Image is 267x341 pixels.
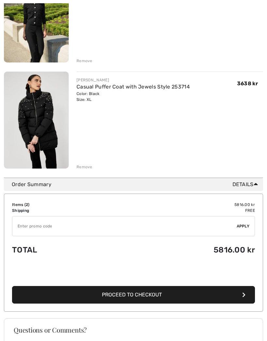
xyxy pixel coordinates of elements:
img: Casual Puffer Coat with Jewels Style 253714 [4,72,69,169]
td: Total [12,239,104,261]
span: 2 [26,202,28,207]
td: Free [104,208,255,213]
div: Color: Black Size: XL [77,91,190,102]
h3: Questions or Comments? [14,327,253,333]
div: Remove [77,58,92,64]
span: 3638 kr [237,80,258,87]
td: 5816.00 kr [104,202,255,208]
td: 5816.00 kr [104,239,255,261]
span: Proceed to Checkout [102,292,162,298]
a: Casual Puffer Coat with Jewels Style 253714 [77,84,190,90]
td: Items ( ) [12,202,104,208]
div: Order Summary [12,181,260,188]
div: Remove [77,164,92,170]
button: Proceed to Checkout [12,286,255,304]
td: Shipping [12,208,104,213]
input: Promo code [12,216,237,236]
span: Apply [237,223,250,229]
span: Details [232,181,260,188]
iframe: PayPal [12,266,255,284]
div: [PERSON_NAME] [77,77,190,83]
